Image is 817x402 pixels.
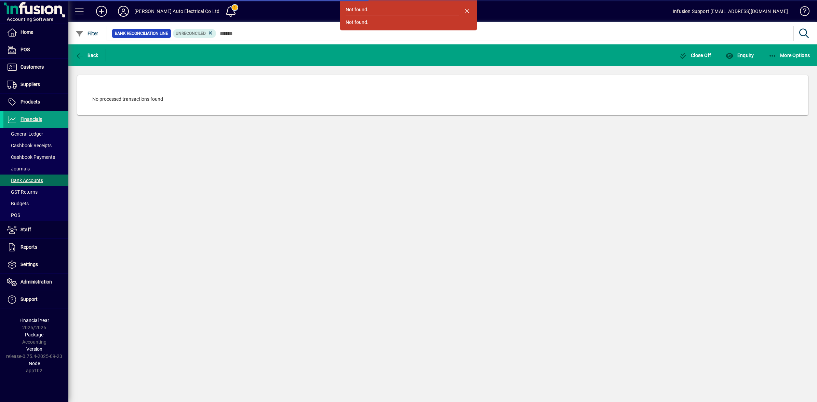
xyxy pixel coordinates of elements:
a: Customers [3,59,68,76]
span: GST Returns [7,189,38,195]
span: Cashbook Receipts [7,143,52,148]
span: Home [21,29,33,35]
span: Cashbook Payments [7,154,55,160]
span: Filter [76,31,98,36]
span: Administration [21,279,52,285]
a: Administration [3,274,68,291]
span: Financial Year [19,318,49,323]
a: Staff [3,221,68,238]
span: Unreconciled [176,31,206,36]
span: Settings [21,262,38,267]
app-page-header-button: Back [68,49,106,61]
span: Node [29,361,40,366]
a: General Ledger [3,128,68,140]
a: POS [3,41,68,58]
a: Bank Accounts [3,175,68,186]
span: Suppliers [21,82,40,87]
span: POS [7,212,20,218]
a: Cashbook Receipts [3,140,68,151]
button: Profile [112,5,134,17]
mat-chip: Reconciliation Status: Unreconciled [173,29,216,38]
a: Cashbook Payments [3,151,68,163]
div: Infusion Support [EMAIL_ADDRESS][DOMAIN_NAME] [673,6,788,17]
a: Knowledge Base [795,1,808,24]
button: Close Off [678,49,713,61]
span: Products [21,99,40,105]
span: Close Off [679,53,711,58]
a: Home [3,24,68,41]
button: Add [91,5,112,17]
span: Financials [21,116,42,122]
a: Suppliers [3,76,68,93]
span: Customers [21,64,44,70]
span: Staff [21,227,31,232]
button: More Options [767,49,812,61]
a: Settings [3,256,68,273]
a: Support [3,291,68,308]
span: Bank Accounts [7,178,43,183]
span: Package [25,332,43,337]
span: General Ledger [7,131,43,137]
a: Products [3,94,68,111]
span: Version [26,346,42,352]
span: Enquiry [725,53,754,58]
span: Back [76,53,98,58]
a: Journals [3,163,68,175]
span: Reports [21,244,37,250]
a: GST Returns [3,186,68,198]
span: Journals [7,166,30,171]
button: Filter [74,27,100,40]
span: POS [21,47,30,52]
div: No processed transactions found [85,89,800,110]
span: More Options [768,53,810,58]
a: POS [3,209,68,221]
button: Enquiry [724,49,755,61]
span: Bank Reconciliation Line [115,30,168,37]
div: [PERSON_NAME] Auto Electrical Co Ltd [134,6,219,17]
a: Reports [3,239,68,256]
span: Support [21,296,38,302]
button: Back [74,49,100,61]
a: Budgets [3,198,68,209]
span: Budgets [7,201,29,206]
